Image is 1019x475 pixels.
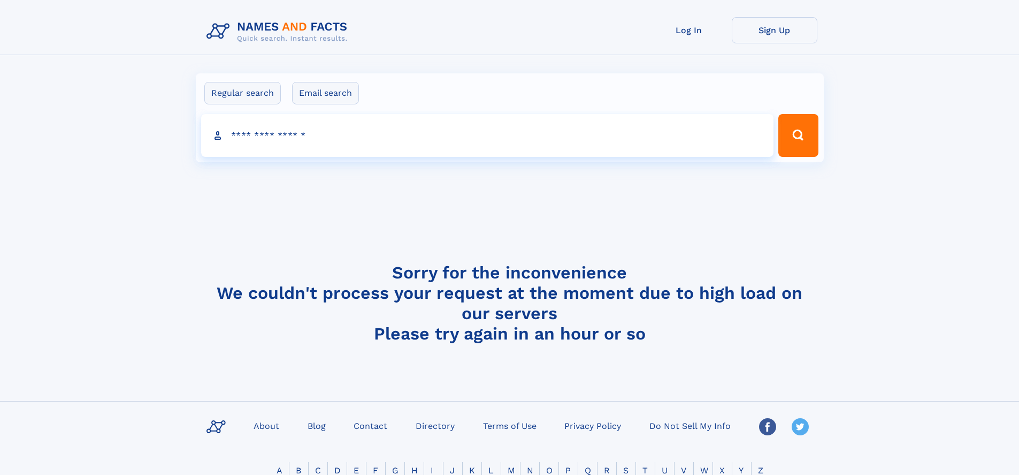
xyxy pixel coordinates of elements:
input: search input [201,114,774,157]
img: Twitter [792,418,809,435]
button: Search Button [778,114,818,157]
a: Directory [411,418,459,433]
a: Privacy Policy [560,418,625,433]
a: Do Not Sell My Info [645,418,735,433]
a: Sign Up [732,17,817,43]
a: About [249,418,284,433]
h4: Sorry for the inconvenience We couldn't process your request at the moment due to high load on ou... [202,262,817,344]
a: Blog [303,418,330,433]
label: Regular search [204,82,281,104]
img: Facebook [759,418,776,435]
a: Log In [646,17,732,43]
a: Contact [349,418,392,433]
label: Email search [292,82,359,104]
a: Terms of Use [479,418,541,433]
img: Logo Names and Facts [202,17,356,46]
